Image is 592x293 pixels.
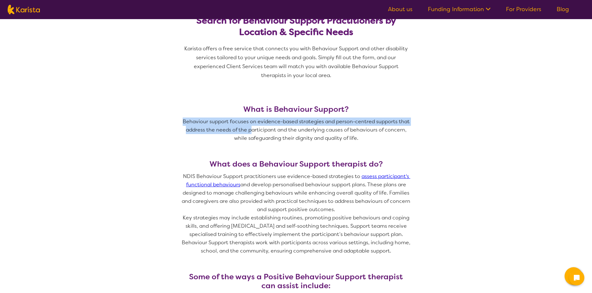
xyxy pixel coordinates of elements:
p: Karista offers a free service that connects you with Behaviour Support and other disability servi... [181,44,411,80]
a: Funding Information [428,5,491,13]
h3: What is Behaviour Support? [181,105,411,114]
a: For Providers [506,5,541,13]
h3: What does a Behaviour Support therapist do? [181,160,411,168]
a: About us [388,5,413,13]
h3: Some of the ways a Positive Behaviour Support therapist can assist include: [181,272,411,290]
p: Behaviour Support therapists work with participants across various settings, including home, scho... [181,239,411,255]
p: Behaviour support focuses on evidence-based strategies and person-centred supports that address t... [181,118,411,142]
p: Key strategies may include establishing routines, promoting positive behaviours and coping skills... [181,214,411,239]
p: NDIS Behaviour Support practitioners use evidence-based strategies to and develop personalised be... [181,172,411,214]
img: Karista logo [8,5,40,14]
h2: Search for Behaviour Support Practitioners by Location & Specific Needs [189,15,403,38]
a: Blog [557,5,569,13]
button: Channel Menu [565,267,582,285]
